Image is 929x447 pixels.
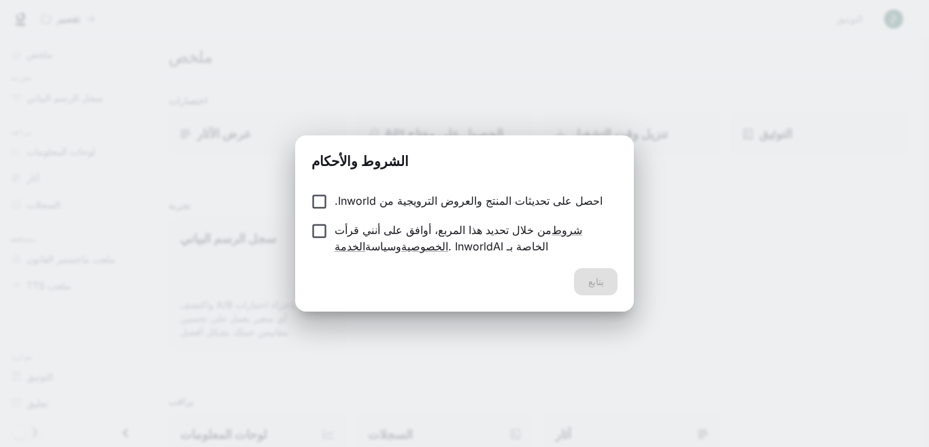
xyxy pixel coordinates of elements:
[448,239,548,253] font: الخاصة بـ InworldAI .
[335,194,603,208] font: احصل على تحديثات المنتج والعروض الترويجية من Inworld.
[311,153,409,169] font: الشروط والأحكام
[365,239,401,253] font: وسياسة
[401,239,448,253] a: الخصوصية
[335,223,552,237] font: من خلال تحديد هذا المربع، أوافق على أنني قرأت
